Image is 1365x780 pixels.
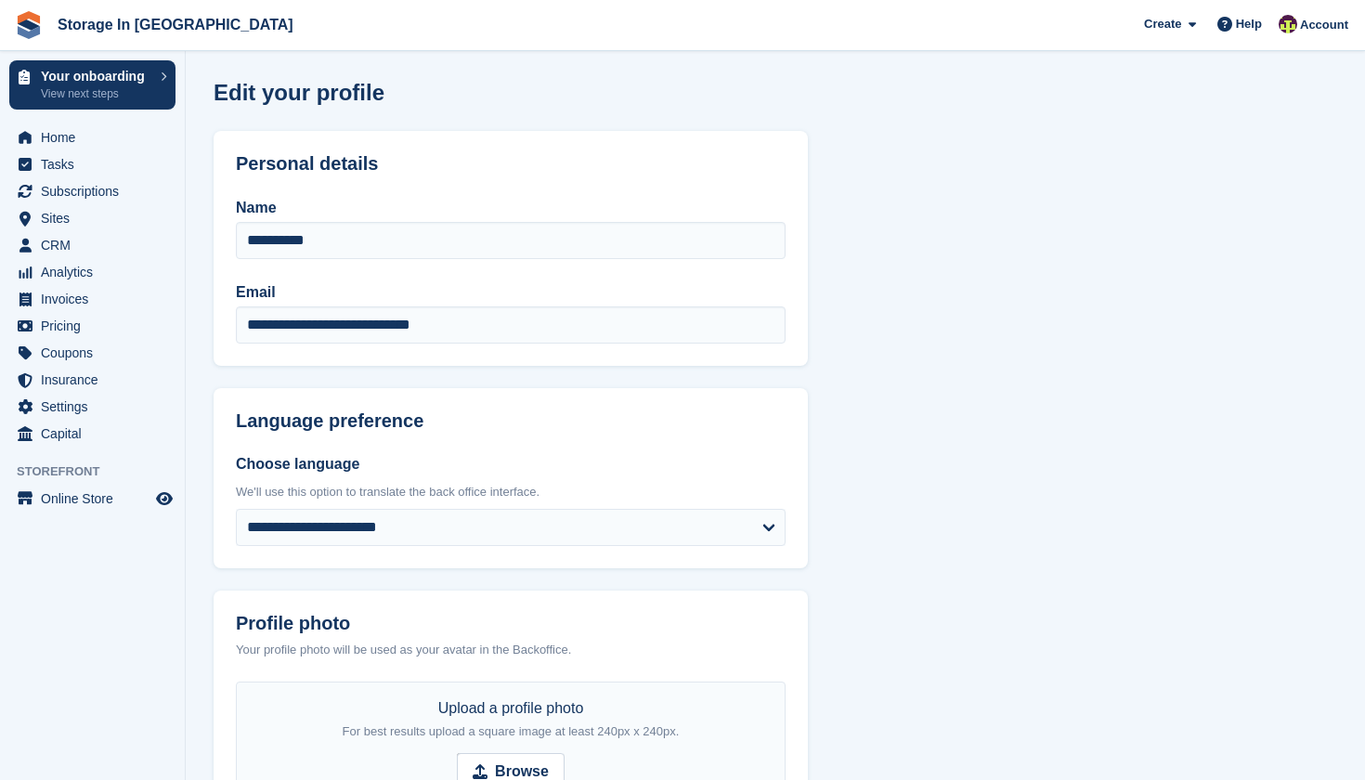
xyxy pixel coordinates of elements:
p: Your onboarding [41,70,151,83]
img: stora-icon-8386f47178a22dfd0bd8f6a31ec36ba5ce8667c1dd55bd0f319d3a0aa187defe.svg [15,11,43,39]
a: menu [9,124,175,150]
span: Insurance [41,367,152,393]
span: Account [1300,16,1348,34]
span: Sites [41,205,152,231]
span: Help [1236,15,1262,33]
div: We'll use this option to translate the back office interface. [236,483,786,501]
div: Your profile photo will be used as your avatar in the Backoffice. [236,641,786,659]
a: menu [9,340,175,366]
span: Home [41,124,152,150]
span: Tasks [41,151,152,177]
h2: Personal details [236,153,786,175]
span: Coupons [41,340,152,366]
a: Preview store [153,487,175,510]
img: Colin Wood [1279,15,1297,33]
label: Name [236,197,786,219]
a: menu [9,178,175,204]
a: menu [9,367,175,393]
span: Capital [41,421,152,447]
a: menu [9,421,175,447]
span: Analytics [41,259,152,285]
a: menu [9,151,175,177]
span: Storefront [17,462,185,481]
label: Choose language [236,453,786,475]
div: Upload a profile photo [343,697,680,742]
span: CRM [41,232,152,258]
a: menu [9,313,175,339]
span: For best results upload a square image at least 240px x 240px. [343,724,680,738]
a: menu [9,259,175,285]
a: menu [9,205,175,231]
a: Your onboarding View next steps [9,60,175,110]
span: Subscriptions [41,178,152,204]
a: menu [9,486,175,512]
p: View next steps [41,85,151,102]
span: Settings [41,394,152,420]
label: Email [236,281,786,304]
span: Online Store [41,486,152,512]
span: Invoices [41,286,152,312]
a: menu [9,394,175,420]
h1: Edit your profile [214,80,384,105]
span: Create [1144,15,1181,33]
span: Pricing [41,313,152,339]
a: menu [9,232,175,258]
label: Profile photo [236,613,786,634]
a: Storage In [GEOGRAPHIC_DATA] [50,9,301,40]
a: menu [9,286,175,312]
h2: Language preference [236,410,786,432]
